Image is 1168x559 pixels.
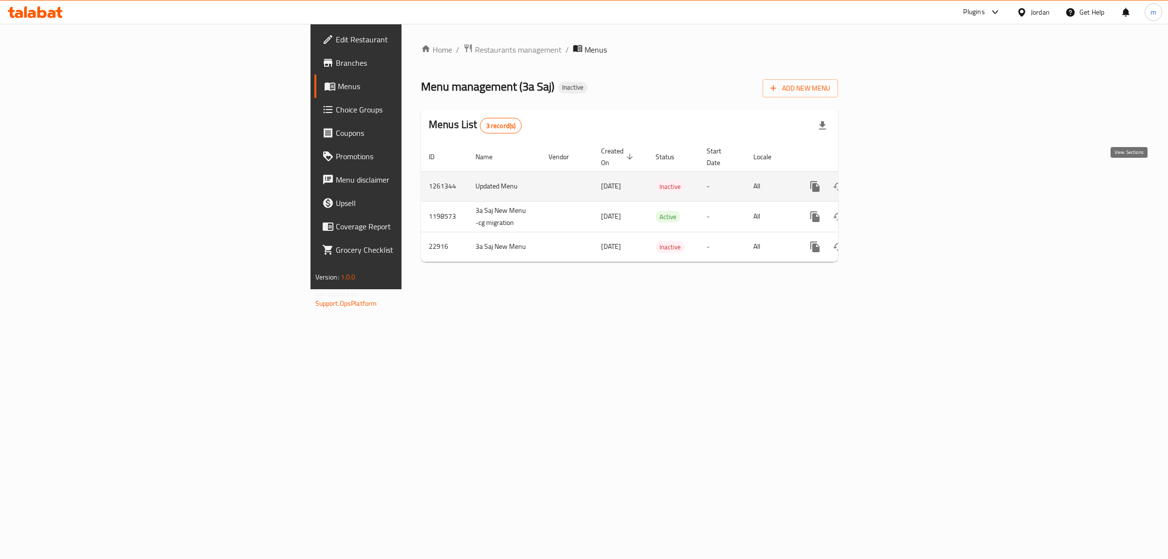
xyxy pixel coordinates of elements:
[746,171,796,201] td: All
[656,181,685,192] span: Inactive
[314,28,506,51] a: Edit Restaurant
[336,244,498,256] span: Grocery Checklist
[803,175,827,198] button: more
[336,34,498,45] span: Edit Restaurant
[336,174,498,186] span: Menu disclaimer
[336,104,498,115] span: Choice Groups
[314,191,506,215] a: Upsell
[558,83,587,92] span: Inactive
[803,235,827,259] button: more
[656,151,687,163] span: Status
[763,79,838,97] button: Add New Menu
[463,43,562,56] a: Restaurants management
[336,127,498,139] span: Coupons
[315,287,360,300] span: Get support on:
[827,175,850,198] button: Change Status
[1031,7,1050,18] div: Jordan
[1150,7,1156,18] span: m
[548,151,582,163] span: Vendor
[656,242,685,253] span: Inactive
[338,80,498,92] span: Menus
[315,271,339,283] span: Version:
[707,145,734,168] span: Start Date
[699,232,746,261] td: -
[601,210,621,223] span: [DATE]
[480,121,522,130] span: 3 record(s)
[314,168,506,191] a: Menu disclaimer
[314,98,506,121] a: Choice Groups
[827,235,850,259] button: Change Status
[314,51,506,75] a: Branches
[963,6,985,18] div: Plugins
[601,145,636,168] span: Created On
[699,171,746,201] td: -
[746,201,796,232] td: All
[336,57,498,69] span: Branches
[584,44,607,56] span: Menus
[336,197,498,209] span: Upsell
[314,238,506,261] a: Grocery Checklist
[746,232,796,261] td: All
[796,142,905,172] th: Actions
[558,82,587,93] div: Inactive
[429,151,447,163] span: ID
[566,44,569,56] li: /
[421,43,838,56] nav: breadcrumb
[429,117,522,133] h2: Menus List
[811,114,834,137] div: Export file
[803,205,827,228] button: more
[314,145,506,168] a: Promotions
[770,82,830,94] span: Add New Menu
[341,271,356,283] span: 1.0.0
[314,215,506,238] a: Coverage Report
[656,211,680,223] span: Active
[315,297,377,310] a: Support.OpsPlatform
[753,151,784,163] span: Locale
[601,240,621,253] span: [DATE]
[601,180,621,192] span: [DATE]
[314,75,506,98] a: Menus
[699,201,746,232] td: -
[336,221,498,232] span: Coverage Report
[336,150,498,162] span: Promotions
[421,142,905,262] table: enhanced table
[314,121,506,145] a: Coupons
[475,44,562,56] span: Restaurants management
[480,118,522,133] div: Total records count
[475,151,505,163] span: Name
[827,205,850,228] button: Change Status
